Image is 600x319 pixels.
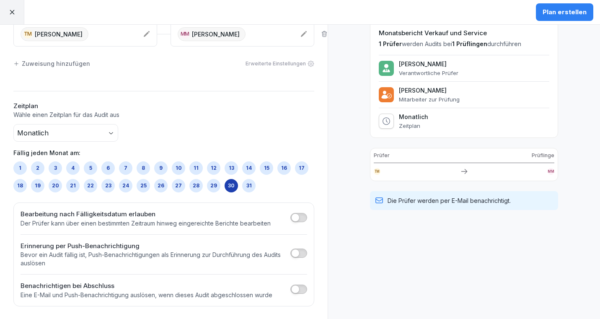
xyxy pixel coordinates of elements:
h2: Benachrichtigen bei Abschluss [21,281,272,291]
div: 25 [137,179,150,192]
p: [PERSON_NAME] [35,30,83,39]
div: 30 [225,179,238,192]
div: 22 [84,179,97,192]
div: 12 [207,161,220,175]
div: 21 [66,179,80,192]
div: 31 [242,179,256,192]
div: 14 [242,161,256,175]
p: Eine E-Mail und Push-Benachrichtigung auslösen, wenn dieses Audit abgeschlossen wurde [21,291,272,299]
p: Prüfer [374,152,390,159]
div: 7 [119,161,132,175]
p: Prüflinge [532,152,554,159]
div: 8 [137,161,150,175]
p: Die Prüfer werden per E-Mail benachrichtigt. [388,196,511,205]
div: Zuweisung hinzufügen [13,59,90,68]
div: MM [181,30,189,39]
h2: Zeitplan [13,101,314,111]
span: 1 Prüfer [379,40,402,47]
span: 1 Prüflingen [452,40,487,47]
p: Bevor ein Audit fällig ist, Push-Benachrichtigungen als Erinnerung zur Durchführung des Audits au... [21,251,286,267]
div: 19 [31,179,44,192]
p: Der Prüfer kann über einen bestimmten Zeitraum hinweg eingereichte Berichte bearbeiten [21,219,271,228]
p: Zeitplan [399,122,428,129]
div: 1 [13,161,27,175]
div: 11 [189,161,203,175]
div: 4 [66,161,80,175]
p: Verantwortliche Prüfer [399,70,458,76]
div: 18 [13,179,27,192]
p: Fällig jeden Monat am: [13,148,314,157]
div: TM [23,30,32,39]
div: 29 [207,179,220,192]
p: Mitarbeiter zur Prüfung [399,96,460,103]
p: [PERSON_NAME] [192,30,240,39]
div: 13 [225,161,238,175]
div: Erweiterte Einstellungen [246,60,314,67]
div: MM [548,168,554,175]
div: 3 [49,161,62,175]
div: 24 [119,179,132,192]
div: 20 [49,179,62,192]
p: [PERSON_NAME] [399,60,458,68]
button: Plan erstellen [536,3,593,21]
div: Plan erstellen [543,8,587,17]
p: Wähle einen Zeitplan für das Audit aus [13,111,314,119]
div: 23 [101,179,115,192]
div: 17 [295,161,308,175]
div: 28 [189,179,203,192]
div: 6 [101,161,115,175]
div: 15 [260,161,273,175]
div: 2 [31,161,44,175]
p: werden Audits bei durchführen [379,40,549,48]
div: 27 [172,179,185,192]
p: Monatlich [399,113,428,121]
div: 10 [172,161,185,175]
div: 9 [154,161,168,175]
h2: Monatsbericht Verkauf und Service [379,29,549,38]
div: TM [374,168,380,175]
h2: Erinnerung per Push-Benachrichtigung [21,241,286,251]
div: 5 [84,161,97,175]
div: 16 [277,161,291,175]
h2: Bearbeitung nach Fälligkeitsdatum erlauben [21,210,271,219]
p: [PERSON_NAME] [399,87,460,94]
div: 26 [154,179,168,192]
